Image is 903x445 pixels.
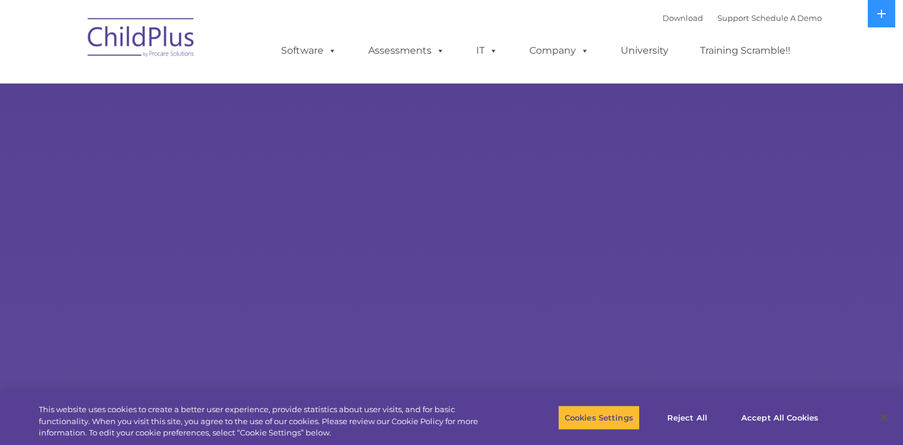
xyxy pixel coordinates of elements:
font: | [662,13,822,23]
button: Reject All [650,405,725,430]
div: This website uses cookies to create a better user experience, provide statistics about user visit... [39,404,497,439]
button: Accept All Cookies [735,405,825,430]
a: IT [464,39,510,63]
img: ChildPlus by Procare Solutions [82,10,201,69]
a: Support [717,13,749,23]
a: Training Scramble!! [688,39,802,63]
a: Assessments [356,39,457,63]
a: Download [662,13,703,23]
button: Cookies Settings [558,405,640,430]
button: Close [871,404,897,431]
a: Software [269,39,349,63]
a: University [609,39,680,63]
a: Company [517,39,601,63]
a: Schedule A Demo [751,13,822,23]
